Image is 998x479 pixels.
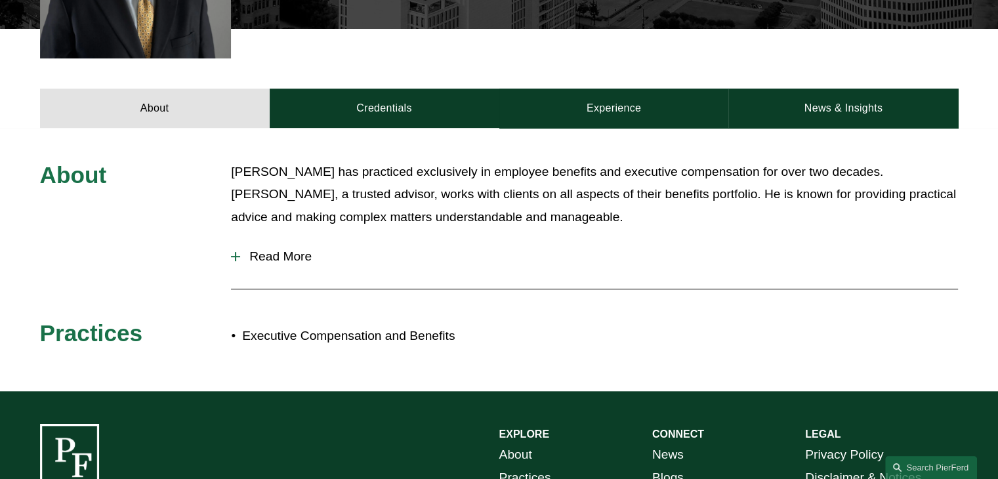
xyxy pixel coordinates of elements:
[231,161,958,229] p: [PERSON_NAME] has practiced exclusively in employee benefits and executive compensation for over ...
[270,89,499,128] a: Credentials
[40,162,107,188] span: About
[499,89,729,128] a: Experience
[652,444,684,467] a: News
[805,444,883,467] a: Privacy Policy
[805,428,841,440] strong: LEGAL
[499,428,549,440] strong: EXPLORE
[652,428,704,440] strong: CONNECT
[728,89,958,128] a: News & Insights
[885,456,977,479] a: Search this site
[240,249,958,264] span: Read More
[231,239,958,274] button: Read More
[242,325,499,348] p: Executive Compensation and Benefits
[40,320,143,346] span: Practices
[40,89,270,128] a: About
[499,444,532,467] a: About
